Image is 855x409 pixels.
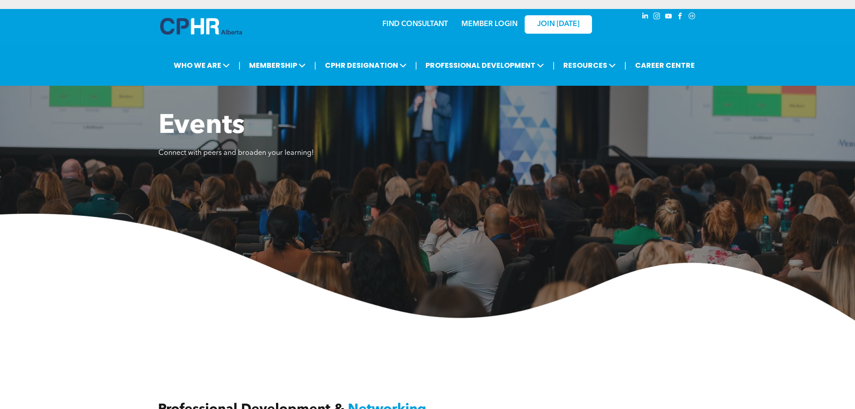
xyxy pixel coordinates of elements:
[552,56,555,75] li: |
[624,56,627,75] li: |
[687,11,697,23] a: Social network
[158,113,245,140] span: Events
[171,57,232,74] span: WHO WE ARE
[415,56,417,75] li: |
[246,57,308,74] span: MEMBERSHIP
[675,11,685,23] a: facebook
[160,18,242,35] img: A blue and white logo for cp alberta
[158,150,314,157] span: Connect with peers and broaden your learning!
[664,11,674,23] a: youtube
[382,21,448,28] a: FIND CONSULTANT
[537,20,579,29] span: JOIN [DATE]
[632,57,697,74] a: CAREER CENTRE
[561,57,618,74] span: RESOURCES
[652,11,662,23] a: instagram
[423,57,547,74] span: PROFESSIONAL DEVELOPMENT
[238,56,241,75] li: |
[525,15,592,34] a: JOIN [DATE]
[461,21,517,28] a: MEMBER LOGIN
[640,11,650,23] a: linkedin
[322,57,409,74] span: CPHR DESIGNATION
[314,56,316,75] li: |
